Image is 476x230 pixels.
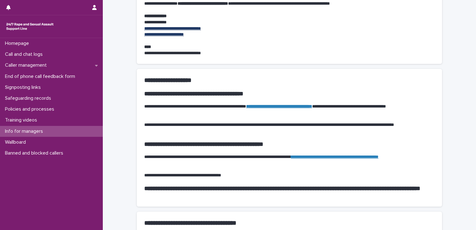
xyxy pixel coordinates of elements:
p: Banned and blocked callers [2,150,68,156]
p: Call and chat logs [2,51,48,57]
p: Homepage [2,41,34,46]
p: Signposting links [2,84,46,90]
p: Safeguarding records [2,95,56,101]
p: Caller management [2,62,52,68]
img: rhQMoQhaT3yELyF149Cw [5,20,55,33]
p: Training videos [2,117,42,123]
p: Policies and processes [2,106,59,112]
p: End of phone call feedback form [2,74,80,79]
p: Wallboard [2,139,31,145]
p: Info for managers [2,128,48,134]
